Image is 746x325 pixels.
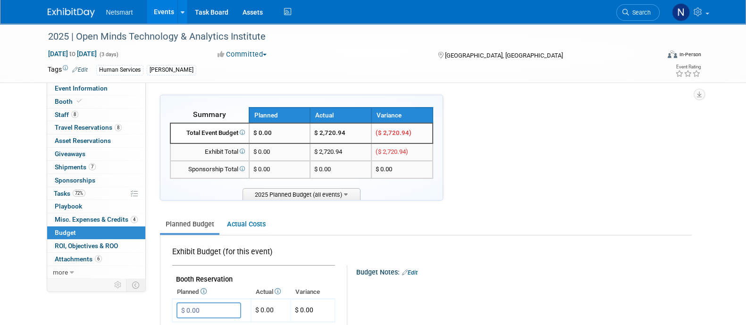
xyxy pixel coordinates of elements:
[55,150,85,158] span: Giveaways
[68,50,77,58] span: to
[47,95,145,108] a: Booth
[214,50,270,59] button: Committed
[445,52,563,59] span: [GEOGRAPHIC_DATA], [GEOGRAPHIC_DATA]
[376,166,392,173] span: $ 0.00
[249,108,310,123] th: Planned
[172,266,335,286] td: Booth Reservation
[45,28,645,45] div: 2025 | Open Minds Technology & Analytics Institute
[96,65,143,75] div: Human Services
[47,121,145,134] a: Travel Reservations8
[251,285,291,299] th: Actual
[77,99,82,104] i: Booth reservation complete
[106,8,133,16] span: Netsmart
[295,306,313,314] span: $ 0.00
[47,253,145,266] a: Attachments6
[679,51,701,58] div: In-Person
[255,306,274,314] span: $ 0.00
[172,247,331,262] div: Exhibit Budget (for this event)
[115,124,122,131] span: 8
[253,148,270,155] span: $ 0.00
[47,266,145,279] a: more
[376,129,411,136] span: ($ 2,720.94)
[73,190,85,197] span: 72%
[55,163,96,171] span: Shipments
[55,137,111,144] span: Asset Reservations
[291,285,335,299] th: Variance
[47,213,145,226] a: Misc. Expenses & Credits4
[54,190,85,197] span: Tasks
[668,50,677,58] img: Format-Inperson.png
[604,49,701,63] div: Event Format
[193,110,226,119] span: Summary
[48,65,88,75] td: Tags
[48,50,97,58] span: [DATE] [DATE]
[376,148,408,155] span: ($ 2,720.94)
[47,240,145,252] a: ROI, Objectives & ROO
[131,216,138,223] span: 4
[47,108,145,121] a: Staff8
[99,51,118,58] span: (3 days)
[55,176,95,184] span: Sponsorships
[55,124,122,131] span: Travel Reservations
[371,108,433,123] th: Variance
[310,161,371,178] td: $ 0.00
[172,285,251,299] th: Planned
[71,111,78,118] span: 8
[55,84,108,92] span: Event Information
[356,265,691,277] div: Budget Notes:
[243,188,360,200] span: 2025 Planned Budget (all events)
[675,65,700,69] div: Event Rating
[672,3,690,21] img: Nina Finn
[89,163,96,170] span: 7
[55,242,118,250] span: ROI, Objectives & ROO
[310,143,371,161] td: $ 2,720.94
[175,129,245,138] div: Total Event Budget
[53,268,68,276] span: more
[48,8,95,17] img: ExhibitDay
[147,65,196,75] div: [PERSON_NAME]
[126,279,145,291] td: Toggle Event Tabs
[47,226,145,239] a: Budget
[47,174,145,187] a: Sponsorships
[55,98,84,105] span: Booth
[175,148,245,157] div: Exhibit Total
[175,165,245,174] div: Sponsorship Total
[55,216,138,223] span: Misc. Expenses & Credits
[47,148,145,160] a: Giveaways
[55,229,76,236] span: Budget
[47,161,145,174] a: Shipments7
[47,200,145,213] a: Playbook
[55,111,78,118] span: Staff
[310,123,371,143] td: $ 2,720.94
[110,279,126,291] td: Personalize Event Tab Strip
[47,187,145,200] a: Tasks72%
[402,269,418,276] a: Edit
[253,129,272,136] span: $ 0.00
[72,67,88,73] a: Edit
[310,108,371,123] th: Actual
[616,4,660,21] a: Search
[47,82,145,95] a: Event Information
[221,216,271,233] a: Actual Costs
[95,255,102,262] span: 6
[629,9,651,16] span: Search
[253,166,270,173] span: $ 0.00
[160,216,219,233] a: Planned Budget
[55,202,82,210] span: Playbook
[47,134,145,147] a: Asset Reservations
[55,255,102,263] span: Attachments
